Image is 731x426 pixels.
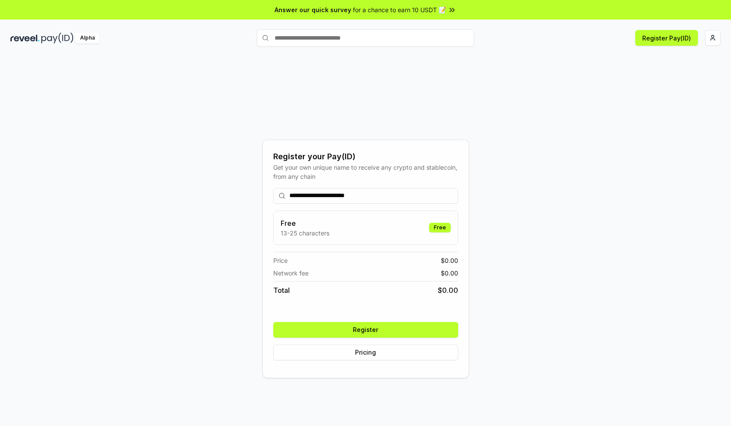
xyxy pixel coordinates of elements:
div: Free [429,223,451,232]
img: pay_id [41,33,74,44]
span: Total [273,285,290,295]
span: Network fee [273,268,308,278]
span: $ 0.00 [438,285,458,295]
button: Register [273,322,458,338]
span: for a chance to earn 10 USDT 📝 [353,5,446,14]
p: 13-25 characters [281,228,329,238]
div: Register your Pay(ID) [273,151,458,163]
div: Get your own unique name to receive any crypto and stablecoin, from any chain [273,163,458,181]
span: $ 0.00 [441,256,458,265]
span: $ 0.00 [441,268,458,278]
div: Alpha [75,33,100,44]
button: Register Pay(ID) [635,30,698,46]
img: reveel_dark [10,33,40,44]
h3: Free [281,218,329,228]
button: Pricing [273,345,458,360]
span: Answer our quick survey [275,5,351,14]
span: Price [273,256,288,265]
